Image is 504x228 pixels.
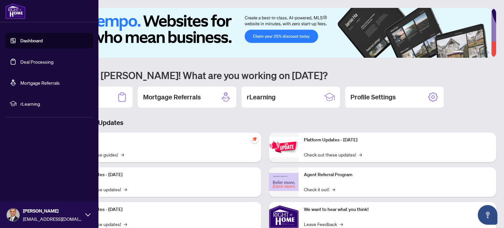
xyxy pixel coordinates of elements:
[247,93,276,102] h2: rLearning
[124,186,127,193] span: →
[350,93,396,102] h2: Profile Settings
[69,171,256,178] p: Platform Updates - [DATE]
[466,51,469,54] button: 2
[124,220,127,228] span: →
[269,173,299,191] img: Agent Referral Program
[5,3,26,19] img: logo
[143,93,201,102] h2: Mortgage Referrals
[304,136,491,144] p: Platform Updates - [DATE]
[340,220,343,228] span: →
[304,171,491,178] p: Agent Referral Program
[20,38,43,44] a: Dashboard
[453,51,463,54] button: 1
[476,51,479,54] button: 4
[20,100,89,107] span: rLearning
[482,51,484,54] button: 5
[34,69,496,81] h1: Welcome back [PERSON_NAME]! What are you working on [DATE]?
[34,8,491,58] img: Slide 0
[304,220,343,228] a: Leave Feedback→
[487,51,490,54] button: 6
[478,205,497,225] button: Open asap
[23,207,82,215] span: [PERSON_NAME]
[34,118,496,127] h3: Brokerage & Industry Updates
[471,51,474,54] button: 3
[269,137,299,157] img: Platform Updates - June 23, 2025
[121,151,124,158] span: →
[304,151,362,158] a: Check out these updates!→
[304,206,491,213] p: We want to hear what you think!
[69,206,256,213] p: Platform Updates - [DATE]
[251,135,259,143] span: pushpin
[23,215,82,222] span: [EMAIL_ADDRESS][DOMAIN_NAME]
[332,186,335,193] span: →
[69,136,256,144] p: Self-Help
[20,59,53,65] a: Deal Processing
[7,209,19,221] img: Profile Icon
[20,80,60,86] a: Mortgage Referrals
[304,186,335,193] a: Check it out!→
[359,151,362,158] span: →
